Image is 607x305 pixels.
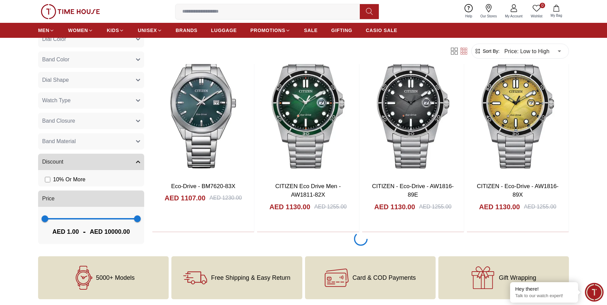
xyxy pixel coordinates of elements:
span: Discount [42,158,63,166]
a: CITIZEN - Eco-Drive - AW1816-89X [477,183,558,198]
button: Discount [38,154,144,170]
span: My Bag [548,13,565,18]
button: My Bag [546,3,566,19]
span: Dial Color [42,35,66,43]
span: PROMOTIONS [250,27,285,34]
span: - [79,226,90,237]
span: GIFTING [331,27,352,34]
span: Price [42,195,54,203]
div: AED 1255.00 [524,203,556,211]
span: MEN [38,27,49,34]
button: Dial Color [38,31,144,47]
span: Dial Shape [42,76,69,84]
button: Dial Shape [38,72,144,88]
img: CITIZEN Eco Drive Men - AW1811-82X [257,43,359,177]
span: Wishlist [528,14,545,19]
a: BRANDS [176,24,198,36]
span: UNISEX [138,27,157,34]
a: MEN [38,24,54,36]
span: Band Material [42,137,76,146]
a: Eco-Drive - BM7620-83X [171,183,235,189]
span: KIDS [107,27,119,34]
div: AED 1230.00 [209,194,242,202]
span: My Account [502,14,525,19]
span: Help [462,14,475,19]
img: Eco-Drive - BM7620-83X [152,43,254,177]
span: LUGGAGE [211,27,237,34]
h4: AED 1130.00 [269,202,310,212]
button: Sort By: [474,48,500,55]
h4: AED 1107.00 [165,193,205,203]
div: AED 1255.00 [314,203,347,211]
span: Watch Type [42,96,71,105]
a: 0Wishlist [527,3,546,20]
button: Band Closure [38,113,144,129]
span: Free Shipping & Easy Return [211,274,290,281]
span: Card & COD Payments [353,274,416,281]
span: Band Color [42,56,69,64]
img: ... [41,4,100,19]
span: Band Closure [42,117,75,125]
span: CASIO SALE [366,27,398,34]
h4: AED 1130.00 [374,202,415,212]
p: Talk to our watch expert! [515,293,573,299]
div: Price: Low to High [500,42,566,61]
span: Our Stores [478,14,500,19]
a: CITIZEN - Eco-Drive - AW1816-89E [372,183,454,198]
a: GIFTING [331,24,352,36]
input: 10% Or More [45,177,50,182]
span: Sort By: [481,48,500,55]
a: SALE [304,24,318,36]
span: 5000+ Models [96,274,135,281]
a: LUGGAGE [211,24,237,36]
span: AED 10000.00 [90,227,130,237]
a: PROMOTIONS [250,24,290,36]
button: Price [38,190,144,207]
div: Chat Widget [585,283,604,302]
button: Band Material [38,133,144,150]
button: Band Color [38,51,144,68]
a: UNISEX [138,24,162,36]
span: BRANDS [176,27,198,34]
a: CASIO SALE [366,24,398,36]
h4: AED 1130.00 [479,202,520,212]
span: WOMEN [68,27,88,34]
span: AED 1.00 [52,227,79,237]
a: KIDS [107,24,124,36]
span: 0 [540,3,545,8]
a: Our Stores [476,3,501,20]
button: Watch Type [38,92,144,109]
span: Gift Wrapping [499,274,536,281]
span: 10 % Or More [53,176,85,184]
img: CITIZEN - Eco-Drive - AW1816-89E [362,43,464,177]
div: AED 1255.00 [419,203,452,211]
a: Help [461,3,476,20]
a: WOMEN [68,24,93,36]
span: SALE [304,27,318,34]
div: Hey there! [515,286,573,292]
a: CITIZEN Eco Drive Men - AW1811-82X [275,183,341,198]
img: CITIZEN - Eco-Drive - AW1816-89X [467,43,569,177]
